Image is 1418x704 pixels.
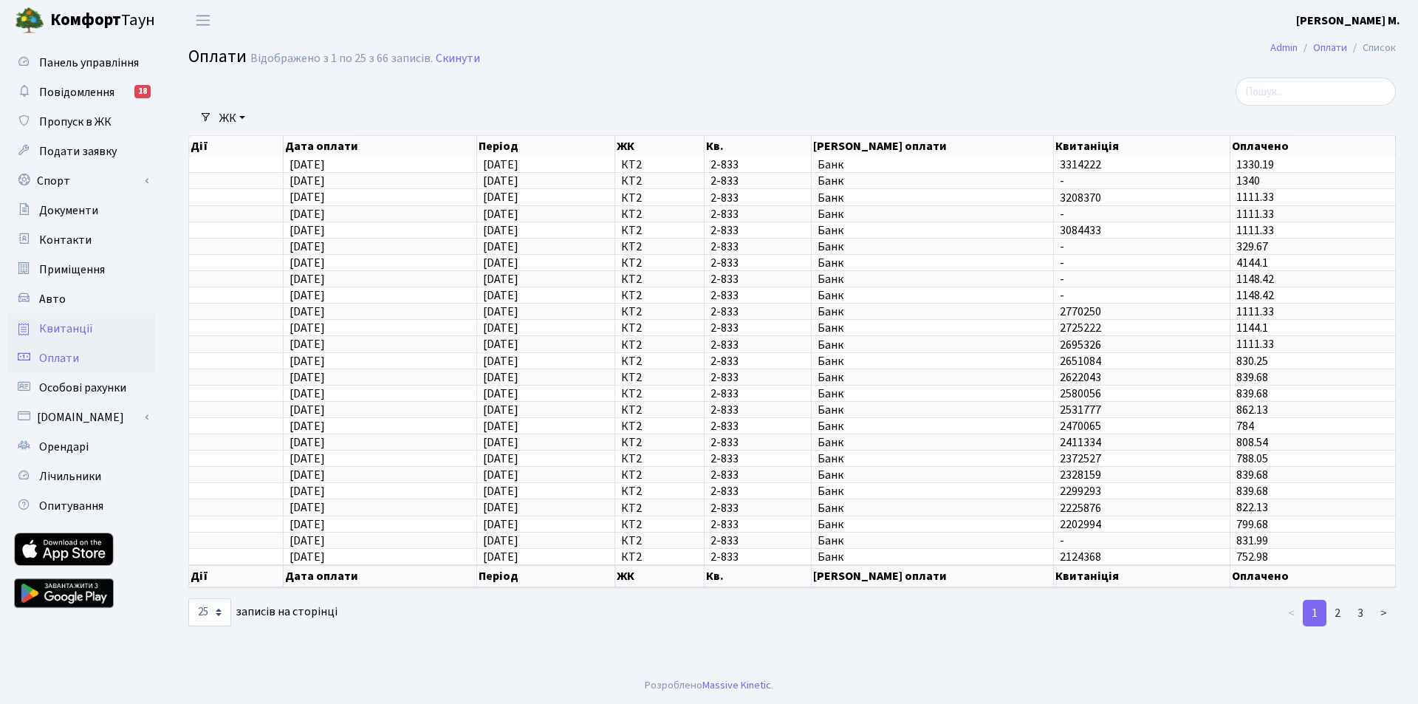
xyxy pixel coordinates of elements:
span: [DATE] [290,255,325,271]
span: 784 [1236,418,1254,434]
span: [DATE] [483,434,518,451]
span: Банк [818,159,1047,171]
span: [DATE] [290,386,325,402]
th: ЖК [615,136,705,157]
span: 2-833 [710,404,805,416]
span: 2-833 [710,322,805,334]
span: 2411334 [1060,437,1224,448]
span: [DATE] [483,467,518,483]
span: Особові рахунки [39,380,126,396]
span: КТ2 [621,420,699,432]
span: 839.68 [1236,386,1268,402]
span: 2-833 [710,339,805,351]
span: Авто [39,291,66,307]
span: [DATE] [483,483,518,499]
span: 2225876 [1060,502,1224,514]
a: Оплати [1313,40,1347,55]
span: [DATE] [290,418,325,434]
span: Документи [39,202,98,219]
span: Банк [818,306,1047,318]
span: КТ2 [621,225,699,236]
span: КТ2 [621,404,699,416]
a: Спорт [7,166,155,196]
span: [DATE] [290,353,325,369]
span: 1111.33 [1236,337,1274,353]
th: Кв. [705,136,812,157]
span: 1111.33 [1236,190,1274,206]
span: 2-833 [710,306,805,318]
span: [DATE] [483,157,518,173]
span: [DATE] [290,451,325,467]
span: 2-833 [710,192,805,204]
span: Квитанції [39,321,93,337]
span: 2-833 [710,453,805,465]
span: 1144.1 [1236,320,1268,336]
span: [DATE] [290,222,325,239]
span: Опитування [39,498,103,514]
span: 2-833 [710,355,805,367]
span: КТ2 [621,388,699,400]
span: [DATE] [290,533,325,549]
th: Період [477,136,615,157]
span: [DATE] [483,206,518,222]
span: 2651084 [1060,355,1224,367]
span: [DATE] [483,222,518,239]
span: Банк [818,469,1047,481]
span: - [1060,175,1224,187]
th: [PERSON_NAME] оплати [812,136,1054,157]
a: Оплати [7,344,155,373]
span: [DATE] [483,418,518,434]
a: Admin [1270,40,1298,55]
li: Список [1347,40,1396,56]
span: Банк [818,551,1047,563]
span: КТ2 [621,372,699,383]
span: - [1060,257,1224,269]
div: Відображено з 1 по 25 з 66 записів. [250,52,433,66]
span: [DATE] [483,239,518,255]
span: [DATE] [290,500,325,516]
span: Панель управління [39,55,139,71]
span: КТ2 [621,241,699,253]
span: 831.99 [1236,533,1268,549]
span: 799.68 [1236,516,1268,533]
a: Опитування [7,491,155,521]
span: [DATE] [483,516,518,533]
span: КТ2 [621,469,699,481]
input: Пошук... [1236,78,1396,106]
a: Лічильники [7,462,155,491]
span: [DATE] [483,287,518,304]
span: Банк [818,225,1047,236]
span: Подати заявку [39,143,117,160]
span: КТ2 [621,355,699,367]
span: 2-833 [710,225,805,236]
span: КТ2 [621,257,699,269]
button: Переключити навігацію [185,8,222,33]
span: КТ2 [621,502,699,514]
span: Банк [818,192,1047,204]
span: Банк [818,388,1047,400]
span: 839.68 [1236,467,1268,483]
span: [DATE] [290,549,325,565]
th: [PERSON_NAME] оплати [812,565,1054,587]
a: 3 [1349,600,1372,626]
span: 2-833 [710,437,805,448]
span: [DATE] [290,190,325,206]
span: [DATE] [290,157,325,173]
span: [DATE] [483,337,518,353]
span: 1330.19 [1236,157,1274,173]
div: 18 [134,85,151,98]
span: [DATE] [290,271,325,287]
span: [DATE] [290,516,325,533]
span: [DATE] [483,386,518,402]
span: 2470065 [1060,420,1224,432]
a: Пропуск в ЖК [7,107,155,137]
span: 2299293 [1060,485,1224,497]
span: 2-833 [710,519,805,530]
span: [DATE] [483,402,518,418]
span: 3314222 [1060,159,1224,171]
span: [DATE] [290,434,325,451]
span: 2202994 [1060,519,1224,530]
span: 2-833 [710,273,805,285]
span: Оплати [188,44,247,69]
span: КТ2 [621,519,699,530]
